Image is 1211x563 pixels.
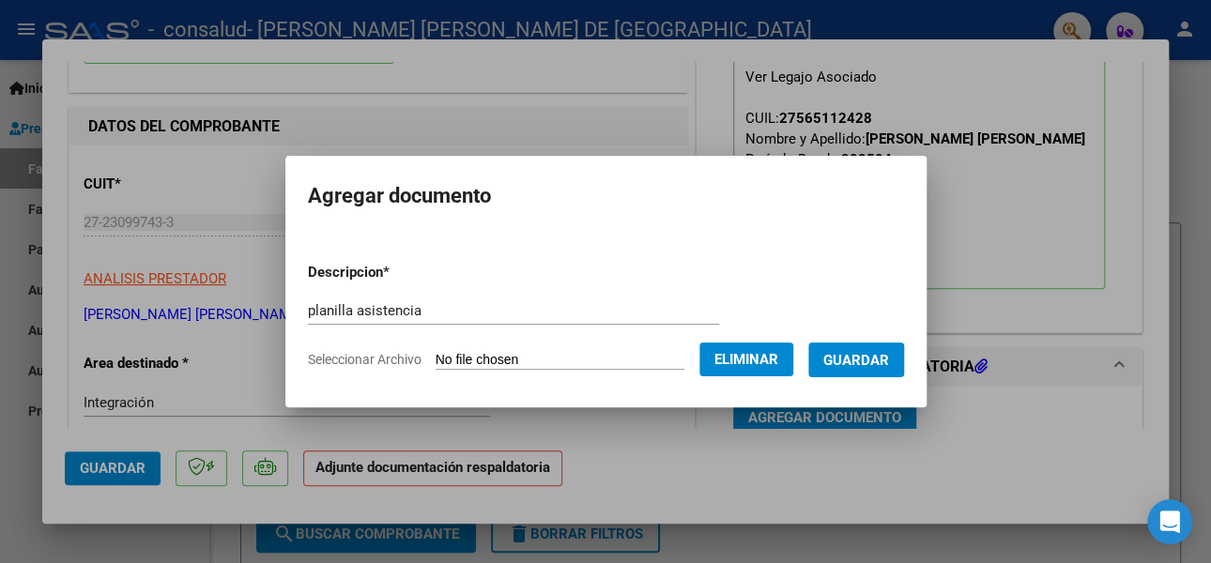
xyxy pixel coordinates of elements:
h2: Agregar documento [308,178,904,214]
p: Descripcion [308,262,487,283]
button: Eliminar [699,342,793,376]
span: Guardar [823,352,889,369]
button: Guardar [808,342,904,377]
div: Open Intercom Messenger [1147,499,1192,544]
span: Eliminar [714,351,778,368]
span: Seleccionar Archivo [308,352,422,367]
